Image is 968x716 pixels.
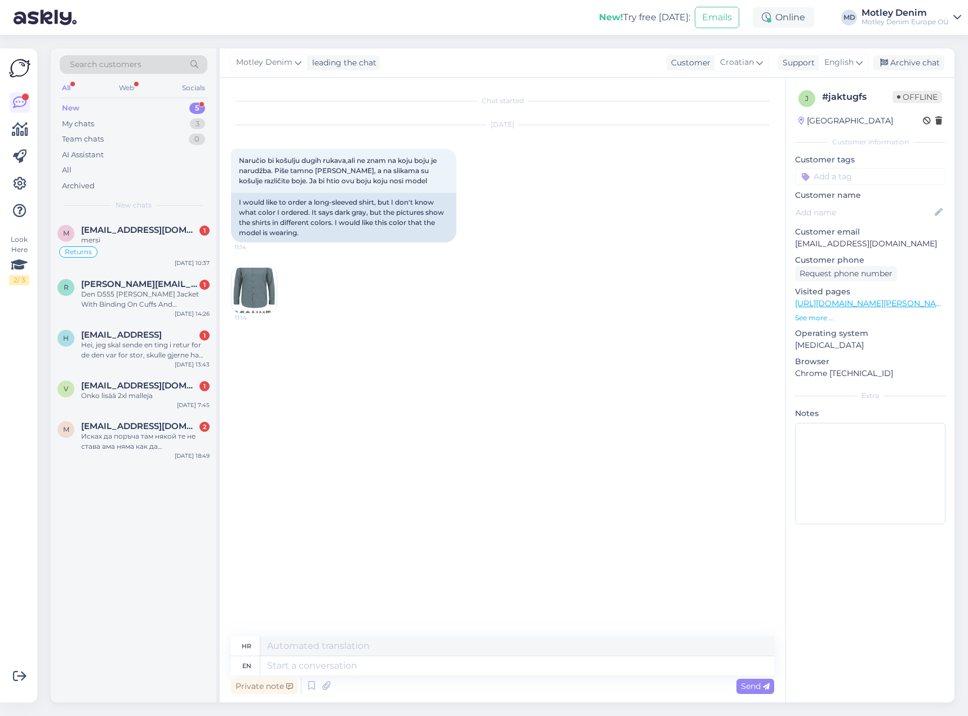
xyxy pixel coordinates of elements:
p: Visited pages [795,286,945,298]
div: Den D555 [PERSON_NAME] Jacket With Binding On Cuffs And Embroidery badge on sleeve black. Får der... [81,289,210,310]
span: Offline [892,91,942,103]
div: Customer information [795,137,945,147]
div: Web [117,81,136,95]
div: Extra [795,391,945,401]
div: mersi [81,235,210,245]
span: matesemil@yahoo.com [81,225,198,235]
span: M [63,425,69,434]
div: Private note [231,679,297,694]
div: en [242,656,251,675]
img: Askly Logo [9,58,30,79]
p: [MEDICAL_DATA] [795,339,945,351]
span: 11:14 [234,243,277,251]
div: 1 [199,381,210,391]
span: Send [741,681,770,691]
div: I would like to order a long-sleeved shirt, but I don't know what color I ordered. It says dark g... [231,193,456,242]
div: My chats [62,118,94,130]
div: 5 [189,103,205,114]
input: Add name [796,206,933,219]
button: Emails [695,7,739,28]
div: 0 [189,134,205,145]
div: MD [841,10,857,25]
div: Chat started [231,96,774,106]
span: Veikkovainio79@gmail.com [81,381,198,391]
div: 3 [190,118,205,130]
div: [DATE] 13:43 [175,360,210,369]
div: Request phone number [795,266,897,281]
div: All [60,81,73,95]
div: Motley Denim Europe OÜ [862,17,949,26]
span: m [63,229,69,237]
p: Operating system [795,328,945,339]
p: Notes [795,408,945,419]
span: Motley Denim [236,56,292,69]
span: j [805,94,809,103]
div: Team chats [62,134,104,145]
span: rolfno@live.com [81,279,198,289]
span: Hel_h.k@hotmail.cim [81,330,162,340]
div: [DATE] [231,120,774,130]
span: Returns [65,249,92,255]
div: [DATE] 14:26 [175,310,210,318]
div: [DATE] 18:49 [175,452,210,460]
p: Customer name [795,189,945,201]
div: 1 [199,280,210,290]
span: V [64,384,68,393]
span: Search customers [70,59,141,70]
div: 1 [199,226,210,236]
div: Try free [DATE]: [599,11,690,24]
div: Onko lisää 2xl malleja [81,391,210,401]
a: Motley DenimMotley Denim Europe OÜ [862,8,961,26]
div: AI Assistant [62,149,104,161]
span: 11:14 [235,313,277,322]
p: Browser [795,356,945,368]
div: Motley Denim [862,8,949,17]
div: leading the chat [308,57,376,69]
div: Archived [62,180,95,192]
div: 2 / 3 [9,275,29,285]
div: Online [753,7,814,28]
div: Support [778,57,815,69]
span: Naručio bi košulju dugih rukava,ali ne znam na koju boju je narudžba. Piše tamno [PERSON_NAME], a... [239,156,438,185]
b: New! [599,12,623,23]
div: All [62,165,72,176]
p: [EMAIL_ADDRESS][DOMAIN_NAME] [795,238,945,250]
p: Chrome [TECHNICAL_ID] [795,368,945,379]
p: See more ... [795,313,945,323]
div: Look Here [9,235,29,285]
p: Customer phone [795,254,945,266]
div: 1 [199,330,210,341]
img: Attachment [232,268,277,313]
div: Customer [667,57,711,69]
p: Customer tags [795,154,945,166]
div: # jaktugfs [822,90,892,104]
div: Archive chat [873,55,944,70]
div: 2 [199,422,210,432]
span: r [64,283,69,291]
div: Hei, jeg skal sende en ting i retur for de den var for stor, skulle gjerne ha byttet i mindre str... [81,340,210,360]
span: New chats [116,200,152,210]
div: Socials [180,81,207,95]
span: Mitkokecheche@gmail.com [81,421,198,431]
div: [DATE] 7:45 [177,401,210,409]
div: New [62,103,79,114]
input: Add a tag [795,168,945,185]
div: [DATE] 10:37 [175,259,210,267]
span: H [63,334,69,342]
div: [GEOGRAPHIC_DATA] [798,115,893,127]
p: Customer email [795,226,945,238]
span: English [824,56,854,69]
div: Исках да поръча там някой те не става ама няма как да [PERSON_NAME] не мога да повече не знам как... [81,431,210,452]
div: hr [242,637,251,656]
span: Croatian [720,56,754,69]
